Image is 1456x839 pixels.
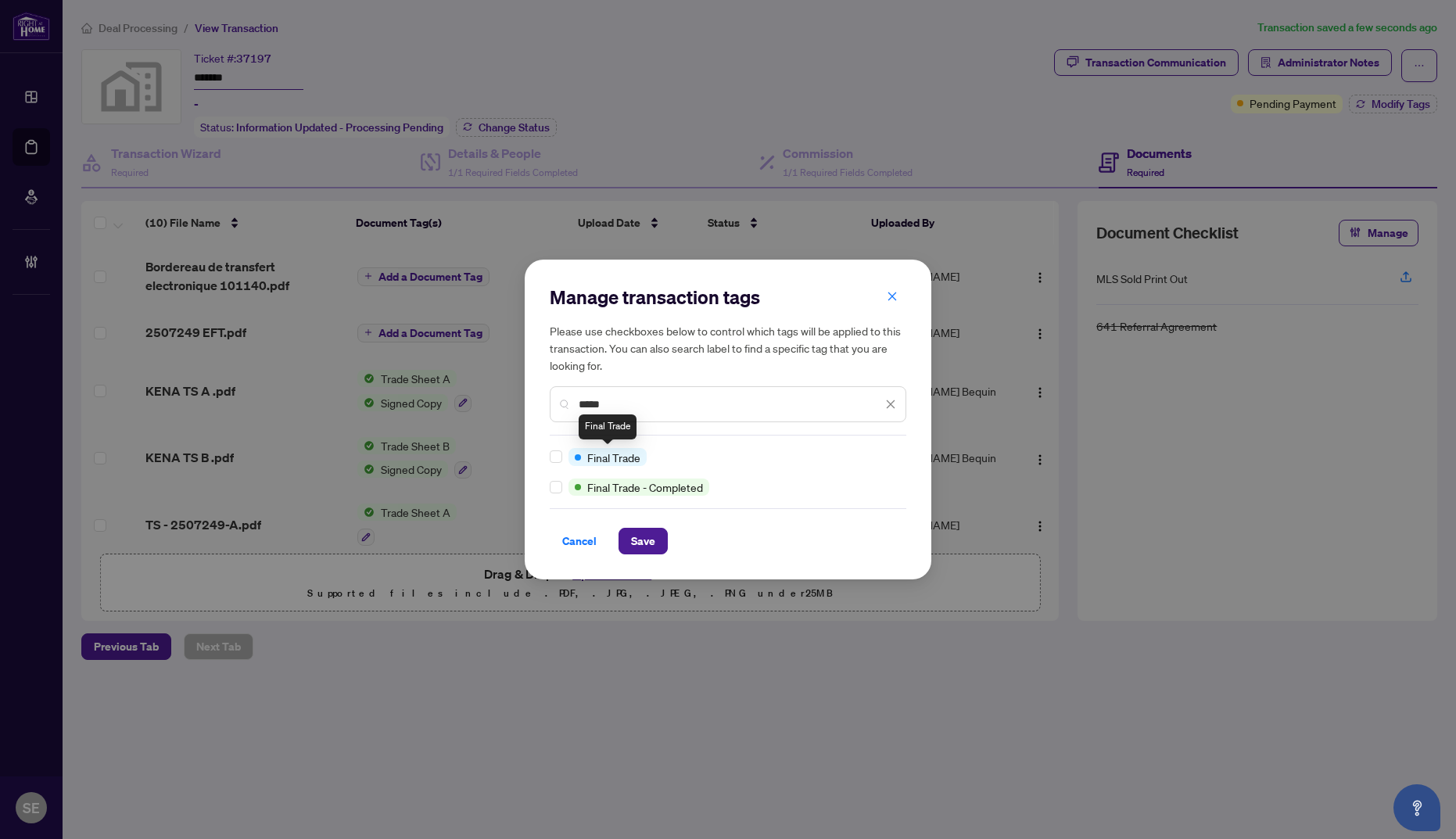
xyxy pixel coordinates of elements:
span: Final Trade - Completed [587,479,703,496]
button: Open asap [1393,784,1440,831]
span: Cancel [562,529,597,554]
span: close [885,399,896,410]
span: Save [631,529,655,554]
h2: Manage transaction tags [550,285,906,310]
span: Final Trade [587,449,640,466]
span: close [887,291,898,302]
h5: Please use checkboxes below to control which tags will be applied to this transaction. You can al... [550,322,906,374]
button: Save [619,528,668,554]
button: Cancel [550,528,609,554]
